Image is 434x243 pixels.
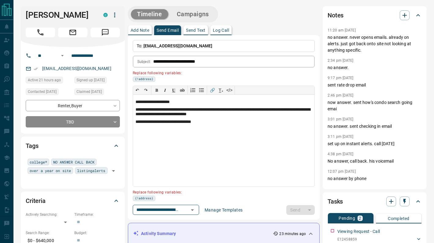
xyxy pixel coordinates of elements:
p: no answer. sent checking in email [328,123,422,130]
p: 12:07 pm [DATE] [328,169,356,174]
p: Completed [388,216,410,221]
p: 3:01 pm [DATE] [328,117,354,121]
span: Claimed [DATE] [76,89,102,95]
span: listingalerts [77,168,105,174]
p: Search Range: [26,230,71,236]
button: Open [59,52,66,59]
button: Timeline [131,9,168,19]
h2: Tasks [328,197,343,206]
p: 11:20 am [DATE] [328,28,356,32]
svg: Email Verified [34,67,38,71]
p: no answer. [328,64,422,71]
p: 23 minutes ago [279,231,306,237]
div: Tags [26,138,120,153]
p: Budget: [74,230,120,236]
button: ↷ [142,86,150,94]
p: To: [133,40,315,52]
div: Tasks [328,194,422,209]
p: Actively Searching: [26,212,71,217]
span: Active 21 hours ago [28,77,61,83]
p: sent rate drop email [328,82,422,88]
div: Sat Jan 09 2021 [74,77,120,85]
p: E12458859 [337,237,392,242]
button: Open [109,167,118,175]
button: 𝐔 [169,86,178,94]
button: Bullet list [197,86,206,94]
p: Add Note [131,28,149,32]
span: Call [26,28,55,37]
p: Subject: [137,59,151,64]
div: split button [286,205,315,215]
button: Campaigns [171,9,215,19]
button: T̲ₓ [217,86,225,94]
span: {!address} [135,77,153,82]
button: Numbered list [189,86,197,94]
div: Mon Oct 06 2025 [26,88,71,97]
p: no answer. never opens emails. already on alerts. just got back onto site not looking at anything... [328,34,422,53]
h2: Tags [26,141,38,151]
div: Activity Summary23 minutes ago [133,228,314,239]
button: Open [188,206,197,214]
p: 4:38 pm [DATE] [328,152,354,156]
button: </> [225,86,234,94]
p: Send Text [186,28,206,32]
button: ab [178,86,187,94]
div: TBD [26,116,120,127]
s: ab [180,88,185,93]
p: Timeframe: [74,212,120,217]
p: Log Call [213,28,229,32]
button: 𝑰 [161,86,169,94]
span: NO ANSWER CALL BACK [53,159,95,165]
h2: Notes [328,10,343,20]
h2: Criteria [26,196,46,206]
span: Contacted [DATE] [28,89,57,95]
span: 𝐔 [172,88,175,93]
button: ↶ [133,86,142,94]
button: 𝐁 [152,86,161,94]
span: Signed up [DATE] [76,77,105,83]
h1: [PERSON_NAME] [26,10,94,20]
div: Renter , Buyer [26,100,120,111]
p: Send Email [157,28,179,32]
div: condos.ca [103,13,108,17]
p: No answer, call back. his voicemail [328,158,422,164]
span: Email [58,28,87,37]
p: Pending [339,216,355,220]
p: 2 [359,216,361,220]
button: 🔗 [208,86,217,94]
p: 2:46 pm [DATE] [328,93,354,98]
div: Tue Feb 18 2025 [74,88,120,97]
p: no answer by phone [328,175,422,182]
p: 3:11 pm [DATE] [328,134,354,139]
div: Mon Oct 13 2025 [26,77,71,85]
button: Manage Templates [201,205,246,215]
p: Replace following variables: [133,188,310,196]
p: set up on instant alerts. call [DATE] [328,141,422,147]
p: 9:17 pm [DATE] [328,76,354,80]
a: [EMAIL_ADDRESS][DOMAIN_NAME] [42,66,111,71]
div: Notes [328,8,422,23]
p: Activity Summary [141,230,176,237]
p: Replace following variables: [133,68,310,76]
div: Criteria [26,193,120,208]
span: Message [91,28,120,37]
p: now answer. sent how's condo search going emai [328,99,422,112]
span: [EMAIL_ADDRESS][DOMAIN_NAME] [143,43,213,48]
p: 2:34 pm [DATE] [328,58,354,63]
span: over a year on site [30,168,71,174]
span: {!address} [135,196,153,201]
span: college* [30,159,47,165]
p: Viewing Request - Call [337,228,380,235]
